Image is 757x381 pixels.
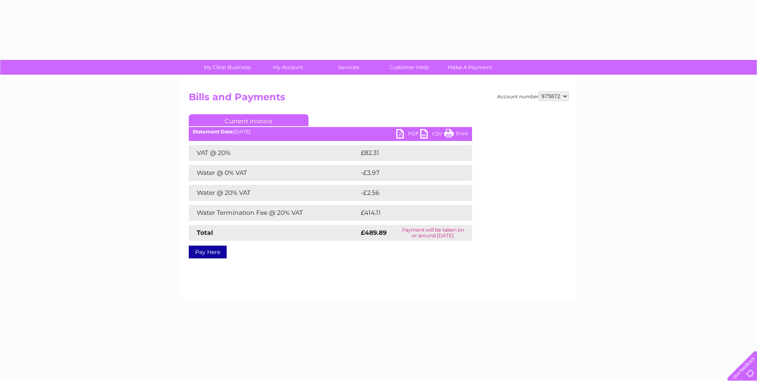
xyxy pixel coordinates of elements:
[189,129,472,135] div: [DATE]
[359,185,455,201] td: -£2.56
[396,129,420,141] a: PDF
[189,205,359,221] td: Water Termination Fee @ 20% VAT
[376,60,442,75] a: Customer Help
[359,145,455,161] td: £82.31
[420,129,444,141] a: CSV
[189,145,359,161] td: VAT @ 20%
[437,60,503,75] a: Make A Payment
[359,205,456,221] td: £414.11
[189,114,308,126] a: Current Invoice
[189,91,569,107] h2: Bills and Payments
[394,225,472,241] td: Payment will be taken on or around [DATE]
[359,165,455,181] td: -£3.97
[497,91,569,101] div: Account number
[189,165,359,181] td: Water @ 0% VAT
[316,60,381,75] a: Services
[189,246,227,258] a: Pay Here
[193,129,234,135] b: Statement Date:
[361,229,387,236] strong: £489.89
[194,60,260,75] a: My Clear Business
[255,60,321,75] a: My Account
[197,229,213,236] strong: Total
[189,185,359,201] td: Water @ 20% VAT
[444,129,468,141] a: Print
